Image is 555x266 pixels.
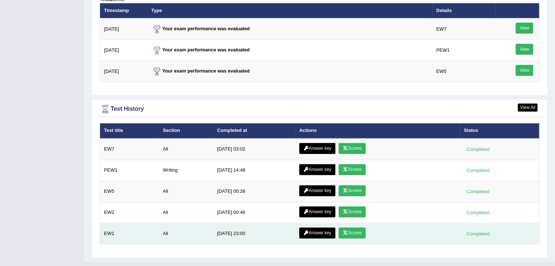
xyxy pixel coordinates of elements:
[299,164,335,175] a: Answer key
[100,223,159,244] td: EW1
[299,143,335,154] a: Answer key
[100,61,147,82] td: [DATE]
[213,123,295,138] th: Completed at
[100,202,159,223] td: EW2
[159,138,213,160] td: All
[159,123,213,138] th: Section
[100,181,159,202] td: EW5
[464,230,492,238] div: Completed
[213,160,295,181] td: [DATE] 14:48
[100,123,159,138] th: Test title
[464,145,492,153] div: Completed
[299,227,335,238] a: Answer key
[339,206,366,217] a: Scores
[100,18,147,40] td: [DATE]
[100,138,159,160] td: EW7
[432,3,495,18] th: Details
[516,23,533,34] a: View
[516,44,533,55] a: View
[339,143,366,154] a: Scores
[100,160,159,181] td: PEW1
[432,61,495,82] td: EW5
[299,206,335,217] a: Answer key
[432,40,495,61] td: PEW1
[159,202,213,223] td: All
[151,26,250,31] strong: Your exam performance was evaluated
[464,209,492,216] div: Completed
[151,68,250,74] strong: Your exam performance was evaluated
[464,167,492,174] div: Completed
[518,103,537,112] a: View All
[464,188,492,195] div: Completed
[460,123,539,138] th: Status
[339,164,366,175] a: Scores
[213,202,295,223] td: [DATE] 00:46
[299,185,335,196] a: Answer key
[151,47,250,52] strong: Your exam performance was evaluated
[213,181,295,202] td: [DATE] 00:26
[100,40,147,61] td: [DATE]
[339,227,366,238] a: Scores
[159,160,213,181] td: Writing
[100,3,147,18] th: Timestamp
[295,123,460,138] th: Actions
[147,3,432,18] th: Type
[213,138,295,160] td: [DATE] 03:02
[100,103,539,114] div: Test History
[213,223,295,244] td: [DATE] 23:00
[339,185,366,196] a: Scores
[159,181,213,202] td: All
[159,223,213,244] td: All
[516,65,533,76] a: View
[432,18,495,40] td: EW7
